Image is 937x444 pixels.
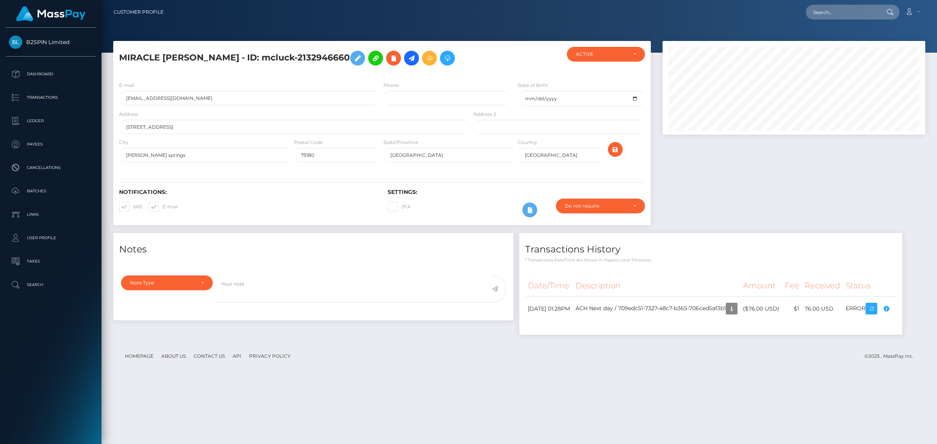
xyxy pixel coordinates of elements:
a: Contact Us [191,350,228,362]
a: Privacy Policy [246,350,294,362]
th: Date/Time [525,275,573,297]
div: ACTIVE [576,51,627,57]
h5: MIRACLE [PERSON_NAME] - ID: mcluck-2132946660 [119,47,466,69]
label: Country [518,139,537,146]
label: SMS [119,202,143,212]
th: Status [843,275,896,297]
div: Do not require [565,203,627,209]
a: Transactions [6,88,96,107]
th: Amount [740,275,782,297]
p: User Profile [9,232,93,244]
a: Customer Profile [114,4,164,20]
h4: Notes [119,243,508,256]
input: Search... [806,5,879,20]
th: Description [573,275,740,297]
h6: Notifications: [119,189,376,195]
td: $1 [782,297,802,321]
td: 76.00 USD [802,297,843,321]
p: Search [9,279,93,291]
a: Initiate Payout [404,51,419,66]
th: Fee [782,275,802,297]
a: Cancellations [6,158,96,178]
td: ACH Next day / 709edc51-7327-48c7-b365-706ced5af3b1 [573,297,740,321]
h4: Transactions History [525,243,896,256]
a: Batches [6,181,96,201]
p: Cancellations [9,162,93,174]
img: MassPay Logo [16,6,86,21]
label: E-mail [119,82,134,89]
div: © 2025 , MassPay Inc. [864,352,919,361]
p: Dashboard [9,68,93,80]
p: Taxes [9,256,93,267]
a: Links [6,205,96,224]
button: ACTIVE [567,47,645,62]
button: Note Type [121,275,213,290]
a: API [230,350,244,362]
label: Address [119,111,138,118]
span: B2SPIN Limited [6,39,96,46]
a: Homepage [122,350,157,362]
label: City [119,139,128,146]
label: Address 2 [473,111,496,118]
a: Dashboard [6,64,96,84]
button: Do not require [556,199,645,213]
label: State/Province [383,139,418,146]
label: 2FA [388,202,411,212]
a: Taxes [6,252,96,271]
p: Ledger [9,115,93,127]
p: Payees [9,139,93,150]
a: Payees [6,135,96,154]
p: Links [9,209,93,220]
p: * Transactions date/time are shown in payee's local timezone [525,257,896,263]
p: Transactions [9,92,93,103]
h6: Settings: [388,189,645,195]
td: ($76.00 USD) [740,297,782,321]
td: [DATE] 01:28PM [525,297,573,321]
div: Note Type [130,280,195,286]
label: Date of Birth [518,82,548,89]
td: ERROR [843,297,896,321]
th: Received [802,275,843,297]
a: User Profile [6,228,96,248]
a: Ledger [6,111,96,131]
label: Postal Code [294,139,322,146]
label: E-mail [149,202,178,212]
a: About Us [158,350,189,362]
p: Batches [9,185,93,197]
a: Search [6,275,96,295]
img: B2SPIN Limited [9,36,22,49]
label: Phone [383,82,399,89]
